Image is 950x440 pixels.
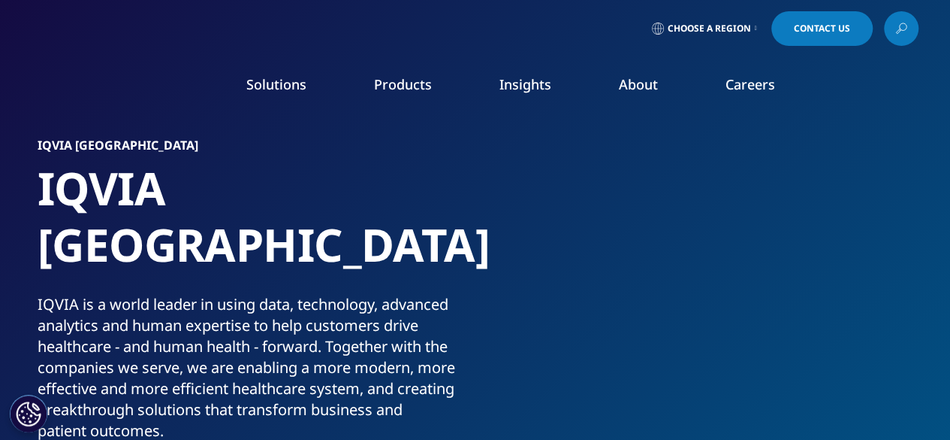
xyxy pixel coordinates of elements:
[374,75,432,93] a: Products
[771,11,873,46] a: Contact Us
[619,75,658,93] a: About
[158,53,918,123] nav: Primary
[725,75,775,93] a: Careers
[38,139,469,160] h6: IQVIA [GEOGRAPHIC_DATA]
[10,395,47,432] button: Cookies Settings
[499,75,551,93] a: Insights
[38,160,469,294] h1: IQVIA [GEOGRAPHIC_DATA]
[511,139,912,440] img: 22_rbuportraitoption.jpg
[668,23,751,35] span: Choose a Region
[246,75,306,93] a: Solutions
[794,24,850,33] span: Contact Us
